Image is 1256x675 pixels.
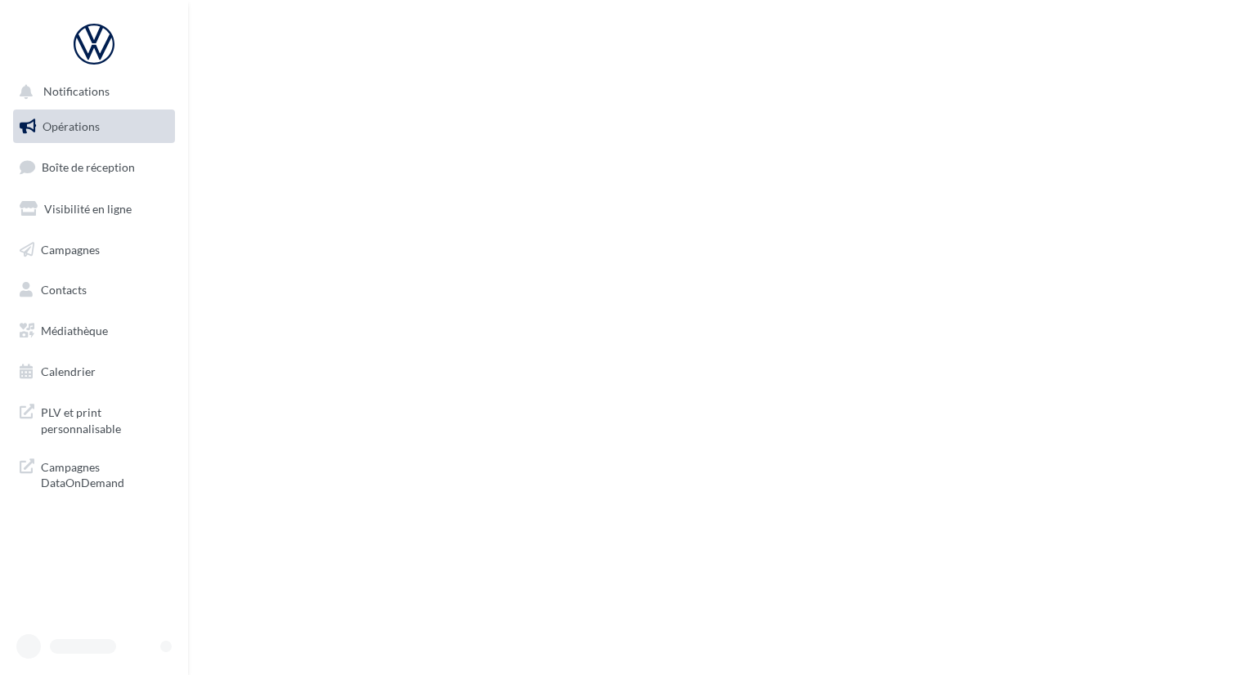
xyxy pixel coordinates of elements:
a: Boîte de réception [10,150,178,185]
a: Contacts [10,273,178,307]
a: Opérations [10,110,178,144]
span: Campagnes DataOnDemand [41,456,168,491]
span: Contacts [41,283,87,297]
a: PLV et print personnalisable [10,395,178,443]
span: Opérations [43,119,100,133]
a: Calendrier [10,355,178,389]
a: Médiathèque [10,314,178,348]
span: Campagnes [41,242,100,256]
span: PLV et print personnalisable [41,401,168,436]
a: Campagnes DataOnDemand [10,449,178,498]
a: Campagnes [10,233,178,267]
span: Notifications [43,85,110,99]
span: Boîte de réception [42,160,135,174]
span: Visibilité en ligne [44,202,132,216]
a: Visibilité en ligne [10,192,178,226]
span: Calendrier [41,364,96,378]
span: Médiathèque [41,324,108,337]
